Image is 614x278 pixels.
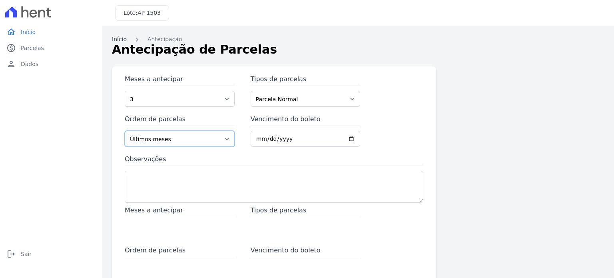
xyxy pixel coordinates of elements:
span: Dados [21,60,38,68]
a: Início [112,35,127,44]
span: Tipos de parcelas [251,206,361,217]
span: Ordem de parcelas [125,246,235,257]
i: person [6,59,16,69]
a: paidParcelas [3,40,99,56]
span: Sair [21,250,32,258]
span: AP 1503 [138,10,161,16]
span: Parcelas [21,44,44,52]
label: Observações [125,154,423,166]
label: Meses a antecipar [125,74,235,86]
a: homeInício [3,24,99,40]
a: Antecipação [148,35,182,44]
i: home [6,27,16,37]
span: Meses a antecipar [125,206,235,217]
i: paid [6,43,16,53]
label: Tipos de parcelas [251,74,361,86]
a: logoutSair [3,246,99,262]
label: Vencimento do boleto [251,114,361,126]
nav: Breadcrumb [112,35,604,44]
h1: Antecipação de Parcelas [112,40,604,58]
span: Início [21,28,36,36]
i: logout [6,249,16,259]
label: Ordem de parcelas [125,114,235,126]
a: personDados [3,56,99,72]
h3: Lote: [124,9,161,17]
span: Vencimento do boleto [251,246,361,257]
